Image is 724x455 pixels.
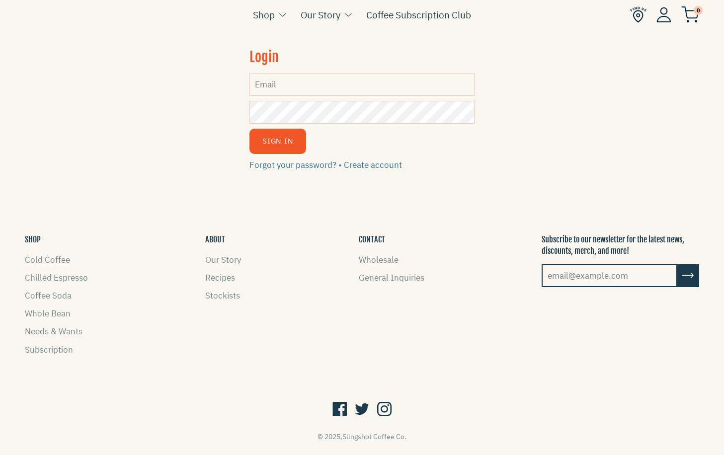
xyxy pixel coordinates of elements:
[25,254,70,265] a: Cold Coffee
[630,6,646,23] img: Find Us
[656,7,671,22] img: Account
[249,159,342,170] a: Forgot your password? •
[205,254,241,265] a: Our Story
[318,432,406,441] span: © 2025,
[359,234,385,245] button: CONTACT
[342,432,406,441] a: Slingshot Coffee Co.
[205,290,240,301] a: Stockists
[249,47,474,67] h2: Login
[25,344,73,355] a: Subscription
[205,272,235,283] a: Recipes
[25,290,72,301] a: Coffee Soda
[301,7,340,22] a: Our Story
[25,326,82,337] a: Needs & Wants
[359,254,399,265] a: Wholesale
[25,234,41,245] button: SHOP
[25,272,88,283] a: Chilled Espresso
[249,129,306,154] button: Sign In
[359,272,424,283] a: General Inquiries
[253,7,275,22] a: Shop
[694,6,703,15] span: 0
[205,234,225,245] button: ABOUT
[249,74,474,96] input: Email
[366,7,471,22] a: Coffee Subscription Club
[25,308,71,319] a: Whole Bean
[542,234,699,256] p: Subscribe to our newsletter for the latest news, discounts, merch, and more!
[681,8,699,20] a: 0
[344,159,402,170] a: Create account
[542,264,677,287] input: email@example.com
[681,6,699,23] img: cart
